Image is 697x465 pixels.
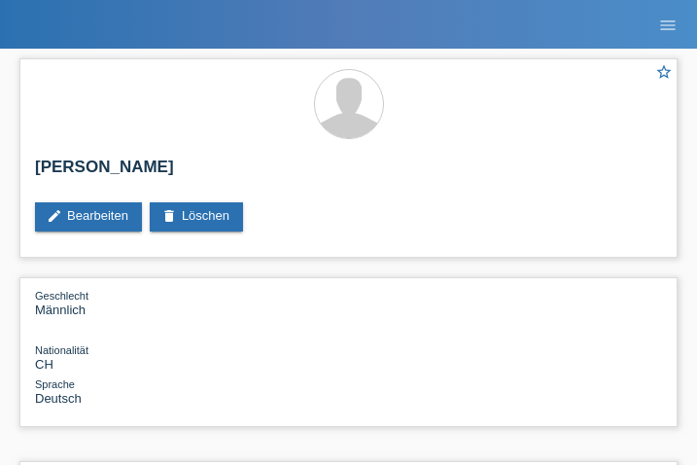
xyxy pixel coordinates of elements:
[655,63,673,81] i: star_border
[35,158,662,187] h2: [PERSON_NAME]
[35,202,142,232] a: editBearbeiten
[655,63,673,84] a: star_border
[648,18,687,30] a: menu
[35,290,88,302] span: Geschlecht
[35,391,82,406] span: Deutsch
[47,208,62,224] i: edit
[35,357,53,372] span: Schweiz
[150,202,243,232] a: deleteLöschen
[658,16,678,35] i: menu
[161,208,177,224] i: delete
[35,344,88,356] span: Nationalität
[35,378,75,390] span: Sprache
[35,288,662,317] div: Männlich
